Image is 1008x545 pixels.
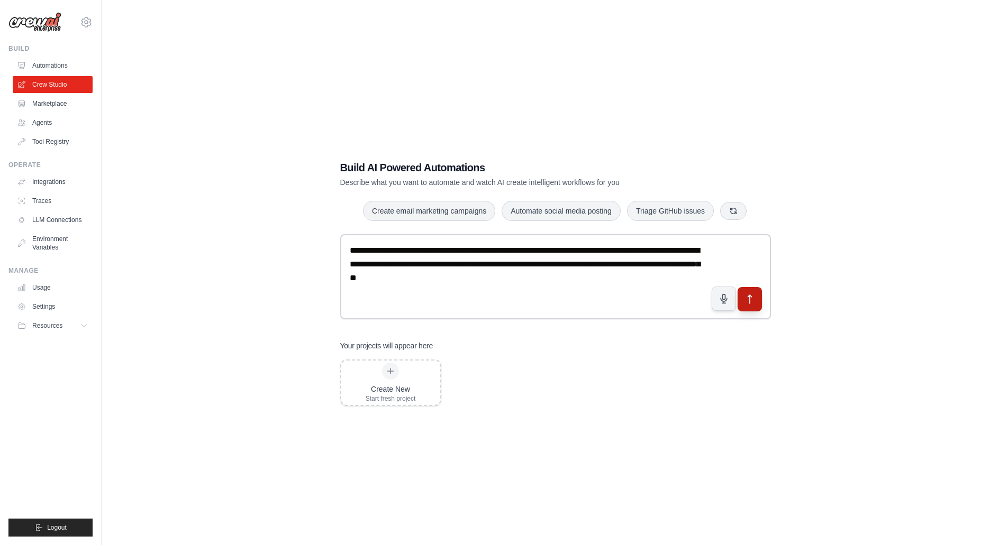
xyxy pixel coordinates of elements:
[8,161,93,169] div: Operate
[13,95,93,112] a: Marketplace
[8,12,61,32] img: Logo
[8,44,93,53] div: Build
[720,202,747,220] button: Get new suggestions
[340,340,433,351] h3: Your projects will appear here
[13,279,93,296] a: Usage
[955,494,1008,545] iframe: Chat Widget
[47,523,67,532] span: Logout
[366,384,416,394] div: Create New
[13,57,93,74] a: Automations
[13,114,93,131] a: Agents
[955,494,1008,545] div: Chat-Widget
[363,201,495,221] button: Create email marketing campaigns
[13,192,93,209] a: Traces
[13,317,93,334] button: Resources
[8,266,93,275] div: Manage
[712,287,736,311] button: Click to speak your automation idea
[8,519,93,537] button: Logout
[32,321,62,330] span: Resources
[340,160,696,175] h1: Build AI Powered Automations
[13,211,93,228] a: LLM Connections
[13,230,93,256] a: Environment Variables
[340,177,696,188] p: Describe what you want to automate and watch AI create intelligent workflows for you
[13,133,93,150] a: Tool Registry
[627,201,714,221] button: Triage GitHub issues
[13,76,93,93] a: Crew Studio
[13,173,93,190] a: Integrations
[366,394,416,403] div: Start fresh project
[13,298,93,315] a: Settings
[502,201,621,221] button: Automate social media posting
